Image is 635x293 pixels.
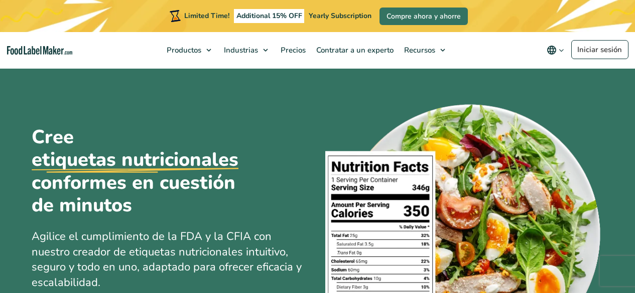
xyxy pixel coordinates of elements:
a: Precios [276,32,309,68]
span: Limited Time! [184,11,229,21]
span: Agilice el cumplimiento de la FDA y la CFIA con nuestro creador de etiquetas nutricionales intuit... [32,229,302,290]
h1: Cree conformes en cuestión de minutos [32,126,263,217]
span: Recursos [401,45,436,55]
a: Compre ahora y ahorre [379,8,468,25]
span: Additional 15% OFF [234,9,305,23]
a: Productos [162,32,216,68]
a: Contratar a un experto [311,32,397,68]
a: Recursos [399,32,450,68]
u: etiquetas nutricionales [32,148,238,171]
span: Contratar a un experto [313,45,395,55]
span: Industrias [221,45,259,55]
a: Iniciar sesión [571,40,628,59]
span: Yearly Subscription [309,11,371,21]
span: Productos [164,45,202,55]
a: Food Label Maker homepage [7,46,72,55]
button: Change language [540,40,571,60]
a: Industrias [219,32,273,68]
span: Precios [278,45,307,55]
